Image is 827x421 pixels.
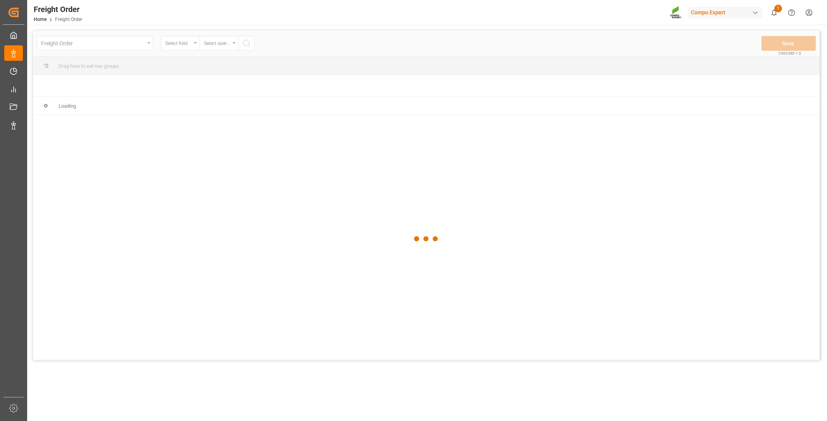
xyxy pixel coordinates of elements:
img: Screenshot%202023-09-29%20at%2010.02.21.png_1712312052.png [670,6,682,19]
div: Compo Expert [688,7,762,18]
a: Home [34,17,47,22]
button: Help Center [783,4,800,21]
span: 1 [774,5,782,12]
div: Freight Order [34,3,82,15]
button: show 1 new notifications [765,4,783,21]
button: Compo Expert [688,5,765,20]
